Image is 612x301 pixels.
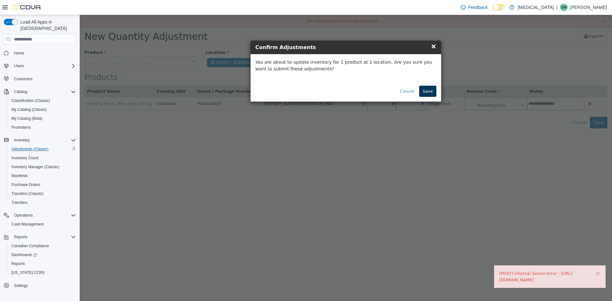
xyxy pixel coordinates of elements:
[9,220,46,228] a: Cash Management
[11,211,35,219] button: Operations
[561,4,567,11] span: SW
[9,199,30,206] a: Transfers
[339,71,357,82] button: Save
[6,268,78,277] button: [US_STATE] CCRS
[6,220,78,229] button: Cash Management
[6,105,78,114] button: My Catalog (Classic)
[11,49,27,57] a: Home
[1,136,78,145] button: Inventory
[9,106,76,113] span: My Catalog (Classic)
[11,62,76,70] span: Users
[6,154,78,162] button: Inventory Count
[6,96,78,105] button: Classification (Classic)
[9,106,49,113] a: My Catalog (Classic)
[9,190,46,197] a: Transfers (Classic)
[13,4,41,11] img: Cova
[11,282,76,290] span: Settings
[11,75,35,83] a: Customers
[14,234,27,240] span: Reports
[11,49,76,57] span: Home
[9,269,76,276] span: Washington CCRS
[11,98,50,103] span: Classification (Classic)
[419,255,521,268] div: [POST] Internal Server Error : [URL][DOMAIN_NAME]
[11,75,76,83] span: Customers
[14,213,33,218] span: Operations
[518,4,554,11] p: [MEDICAL_DATA]
[11,243,49,248] span: Canadian Compliance
[9,163,62,171] a: Inventory Manager (Classic)
[556,4,557,11] p: |
[9,251,76,259] span: Dashboards
[11,233,76,241] span: Reports
[6,145,78,154] button: Adjustments (Classic)
[9,242,76,250] span: Canadian Compliance
[1,211,78,220] button: Operations
[9,124,76,131] span: Promotions
[6,259,78,268] button: Reports
[9,181,76,189] span: Purchase Orders
[317,71,338,82] button: Cancel
[11,155,39,161] span: Inventory Count
[176,29,357,36] h4: Confirm Adjustments
[14,89,27,94] span: Catalog
[11,182,40,187] span: Purchase Orders
[11,147,48,152] span: Adjustments (Classic)
[14,138,30,143] span: Inventory
[1,233,78,241] button: Reports
[11,282,30,290] a: Settings
[6,123,78,132] button: Promotions
[9,220,76,228] span: Cash Management
[6,180,78,189] button: Purchase Orders
[351,27,357,35] span: ×
[1,61,78,70] button: Users
[570,4,607,11] p: [PERSON_NAME]
[9,154,41,162] a: Inventory Count
[11,88,76,96] span: Catalog
[6,114,78,123] button: My Catalog (Beta)
[11,136,32,144] button: Inventory
[11,252,37,257] span: Dashboards
[14,283,28,288] span: Settings
[11,173,28,178] span: Manifests
[11,116,42,121] span: My Catalog (Beta)
[9,97,76,104] span: Classification (Classic)
[6,198,78,207] button: Transfers
[9,145,51,153] a: Adjustments (Classic)
[11,191,43,196] span: Transfers (Classic)
[6,171,78,180] button: Manifests
[9,199,76,206] span: Transfers
[9,242,52,250] a: Canadian Compliance
[11,233,30,241] button: Reports
[176,44,357,57] p: You are about to update inventory for 1 product at 1 location. Are you sure you want to submit th...
[11,125,31,130] span: Promotions
[11,164,59,169] span: Inventory Manager (Classic)
[468,4,488,11] span: Feedback
[1,281,78,290] button: Settings
[18,19,76,32] span: Load All Apps in [GEOGRAPHIC_DATA]
[6,250,78,259] a: Dashboards
[458,1,490,14] a: Feedback
[11,222,44,227] span: Cash Management
[493,4,506,11] input: Dark Mode
[9,145,76,153] span: Adjustments (Classic)
[9,115,76,122] span: My Catalog (Beta)
[11,136,76,144] span: Inventory
[9,181,43,189] a: Purchase Orders
[6,241,78,250] button: Canadian Compliance
[9,154,76,162] span: Inventory Count
[9,115,45,122] a: My Catalog (Beta)
[14,76,33,82] span: Customers
[11,107,47,112] span: My Catalog (Classic)
[11,270,45,275] span: [US_STATE] CCRS
[9,124,33,131] a: Promotions
[9,190,76,197] span: Transfers (Classic)
[6,189,78,198] button: Transfers (Classic)
[9,172,76,180] span: Manifests
[9,260,27,268] a: Reports
[515,255,521,262] button: ×
[9,97,53,104] a: Classification (Classic)
[9,172,30,180] a: Manifests
[6,162,78,171] button: Inventory Manager (Classic)
[14,63,24,68] span: Users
